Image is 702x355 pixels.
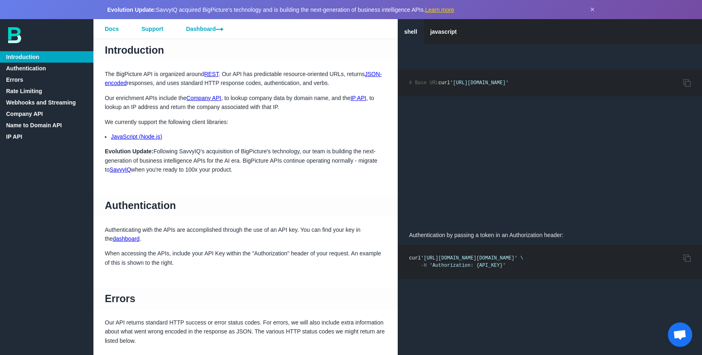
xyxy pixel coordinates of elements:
[111,133,162,140] a: JavaScript (Node.js)
[110,166,131,173] a: SavvyIQ
[107,7,454,13] span: SavvyIQ acquired BigPicture's technology and is building the next-generation of business intellig...
[186,95,221,101] a: Company API
[105,148,154,155] strong: Evolution Update:
[105,71,382,86] a: JSON-encoded
[93,225,398,244] p: Authenticating with the APIs are accomplished through the use of an API key. You can find your ke...
[424,19,463,44] a: javascript
[590,5,595,14] button: Dismiss announcement
[421,255,518,261] span: '[URL][DOMAIN_NAME][DOMAIN_NAME]'
[93,318,398,345] p: Our API returns standard HTTP success or error status codes. For errors, we will also include ext...
[93,147,398,174] p: Following SavvyIQ's acquisition of BigPicture's technology, our team is building the next-generat...
[409,80,438,86] span: # Base URL
[175,19,235,39] a: Dashboard
[93,70,398,88] p: The BigPicture API is organized around . Our API has predictable resource-oriented URLs, returns ...
[93,195,398,217] h1: Authentication
[398,19,424,44] a: shell
[93,19,130,39] a: Docs
[351,95,366,101] a: IP API
[107,7,156,13] strong: Evolution Update:
[204,71,219,77] a: REST
[93,94,398,112] p: Our enrichment APIs include the , to lookup company data by domain name, and the , to lookup an I...
[421,263,427,268] span: -H
[425,7,454,13] a: Learn more
[8,27,21,43] img: bp-logo-B-teal.svg
[409,80,509,86] code: curl
[398,225,702,245] p: Authentication by passing a token in an Authorization header:
[450,80,509,86] span: '[URL][DOMAIN_NAME]'
[429,263,505,268] span: 'Authorization: {API_KEY}'
[93,39,398,61] h1: Introduction
[130,19,175,39] a: Support
[93,249,398,267] p: When accessing the APIs, include your API Key within the "Authorization" header of your request. ...
[520,255,523,261] span: \
[409,255,523,268] code: curl
[93,118,398,126] p: We currently support the following client libraries:
[668,322,692,347] a: Chat abierto
[113,235,139,242] a: dashboard
[93,287,398,309] h1: Errors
